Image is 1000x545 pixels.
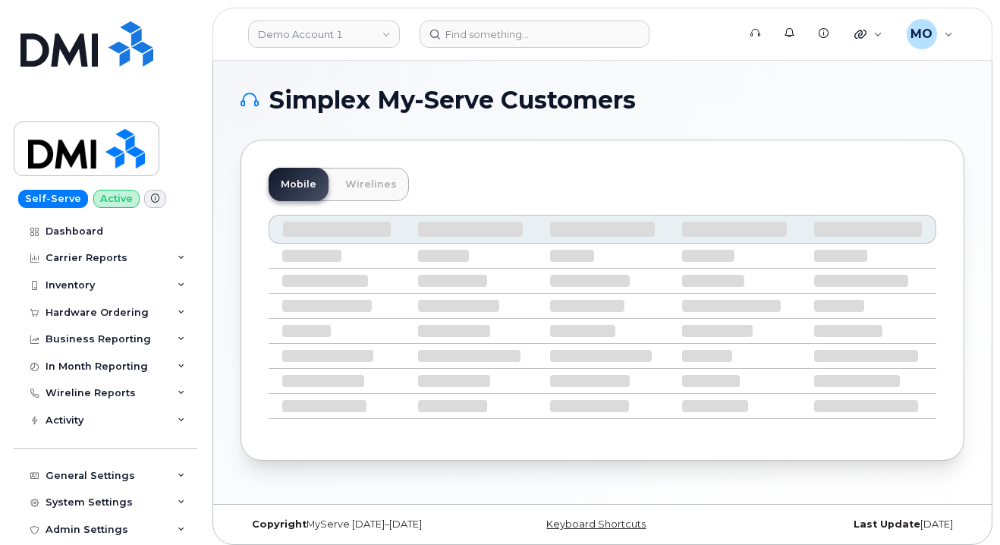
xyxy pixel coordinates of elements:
div: MyServe [DATE]–[DATE] [241,518,482,531]
a: Keyboard Shortcuts [546,518,646,530]
div: [DATE] [723,518,964,531]
strong: Copyright [252,518,307,530]
a: Mobile [269,168,329,201]
a: Wirelines [333,168,409,201]
span: Simplex My-Serve Customers [269,89,636,112]
strong: Last Update [854,518,920,530]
